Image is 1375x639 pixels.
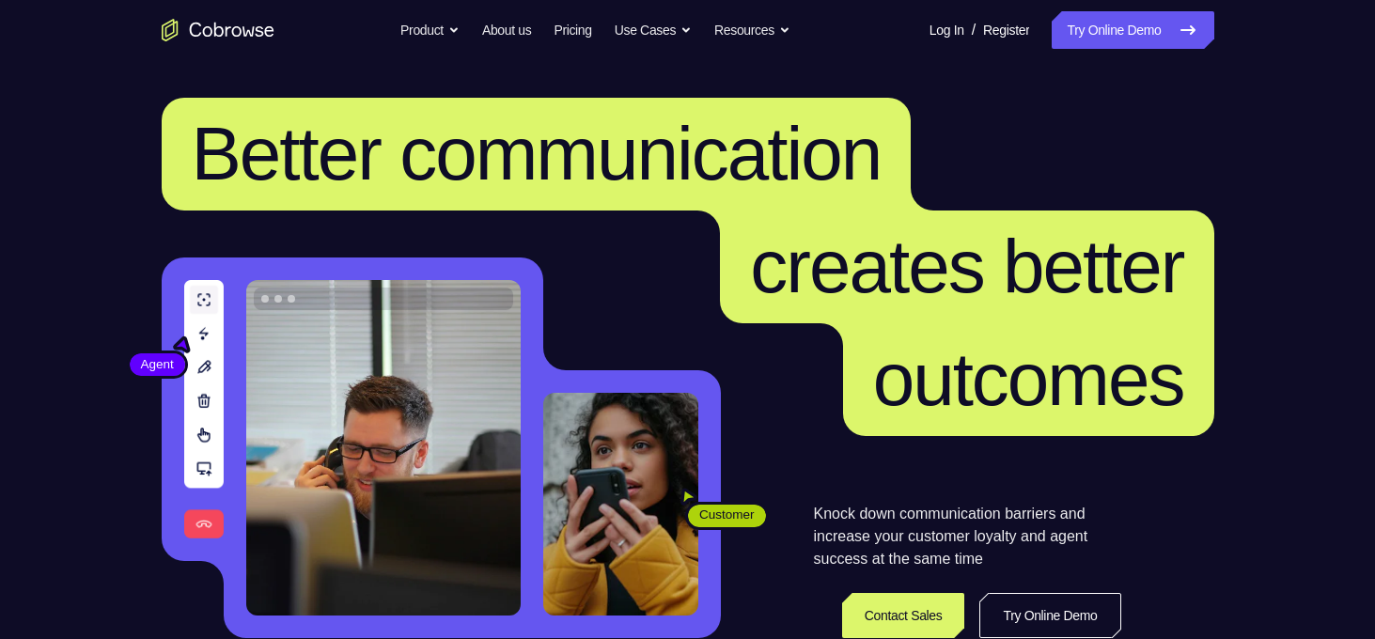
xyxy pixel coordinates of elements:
[714,11,790,49] button: Resources
[750,225,1183,308] span: creates better
[983,11,1029,49] a: Register
[192,112,882,195] span: Better communication
[400,11,460,49] button: Product
[972,19,976,41] span: /
[543,393,698,616] img: A customer holding their phone
[162,19,274,41] a: Go to the home page
[615,11,692,49] button: Use Cases
[842,593,965,638] a: Contact Sales
[873,337,1184,421] span: outcomes
[1052,11,1213,49] a: Try Online Demo
[979,593,1120,638] a: Try Online Demo
[482,11,531,49] a: About us
[930,11,964,49] a: Log In
[554,11,591,49] a: Pricing
[246,280,521,616] img: A customer support agent talking on the phone
[814,503,1121,570] p: Knock down communication barriers and increase your customer loyalty and agent success at the sam...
